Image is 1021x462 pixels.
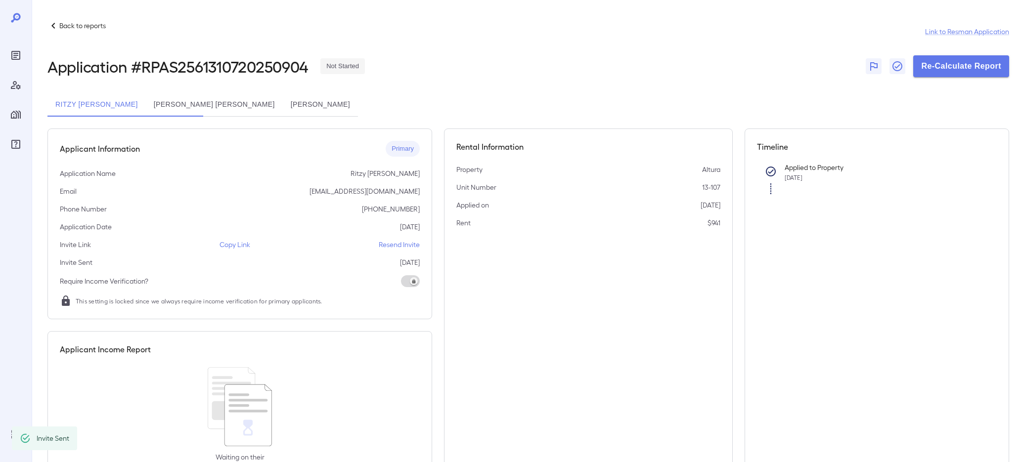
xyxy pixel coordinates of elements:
p: Resend Invite [379,240,420,250]
div: Invite Sent [37,429,69,447]
button: Flag Report [866,58,882,74]
p: [DATE] [701,200,720,210]
p: Copy Link [220,240,250,250]
p: 13-107 [702,182,720,192]
h5: Rental Information [456,141,720,153]
p: Invite Sent [60,257,92,267]
p: Rent [456,218,471,228]
p: Email [60,186,77,196]
p: Altura [702,165,720,174]
span: Not Started [320,62,365,71]
p: Unit Number [456,182,496,192]
div: Manage Users [8,77,24,93]
div: FAQ [8,136,24,152]
p: Back to reports [59,21,106,31]
span: This setting is locked since we always require income verification for primary applicants. [76,296,322,306]
p: Application Name [60,168,116,178]
h2: Application # RPAS2561310720250904 [47,57,309,75]
button: [PERSON_NAME] [PERSON_NAME] [146,93,283,117]
p: [DATE] [400,257,420,267]
button: Close Report [889,58,905,74]
div: Reports [8,47,24,63]
button: Ritzy [PERSON_NAME] [47,93,146,117]
a: Link to Resman Application [925,27,1009,37]
p: $941 [708,218,720,228]
p: Ritzy [PERSON_NAME] [351,168,420,178]
h5: Applicant Information [60,143,140,155]
h5: Timeline [757,141,997,153]
p: Phone Number [60,204,107,214]
p: [EMAIL_ADDRESS][DOMAIN_NAME] [310,186,420,196]
p: Property [456,165,483,174]
span: [DATE] [785,174,802,181]
p: Require Income Verification? [60,276,148,286]
div: Log Out [8,426,24,442]
p: Applied on [456,200,489,210]
span: Primary [386,144,420,154]
p: Application Date [60,222,112,232]
p: [PHONE_NUMBER] [362,204,420,214]
p: [DATE] [400,222,420,232]
p: Invite Link [60,240,91,250]
button: Re-Calculate Report [913,55,1009,77]
button: [PERSON_NAME] [283,93,358,117]
p: Applied to Property [785,163,981,172]
div: Manage Properties [8,107,24,123]
h5: Applicant Income Report [60,343,151,355]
